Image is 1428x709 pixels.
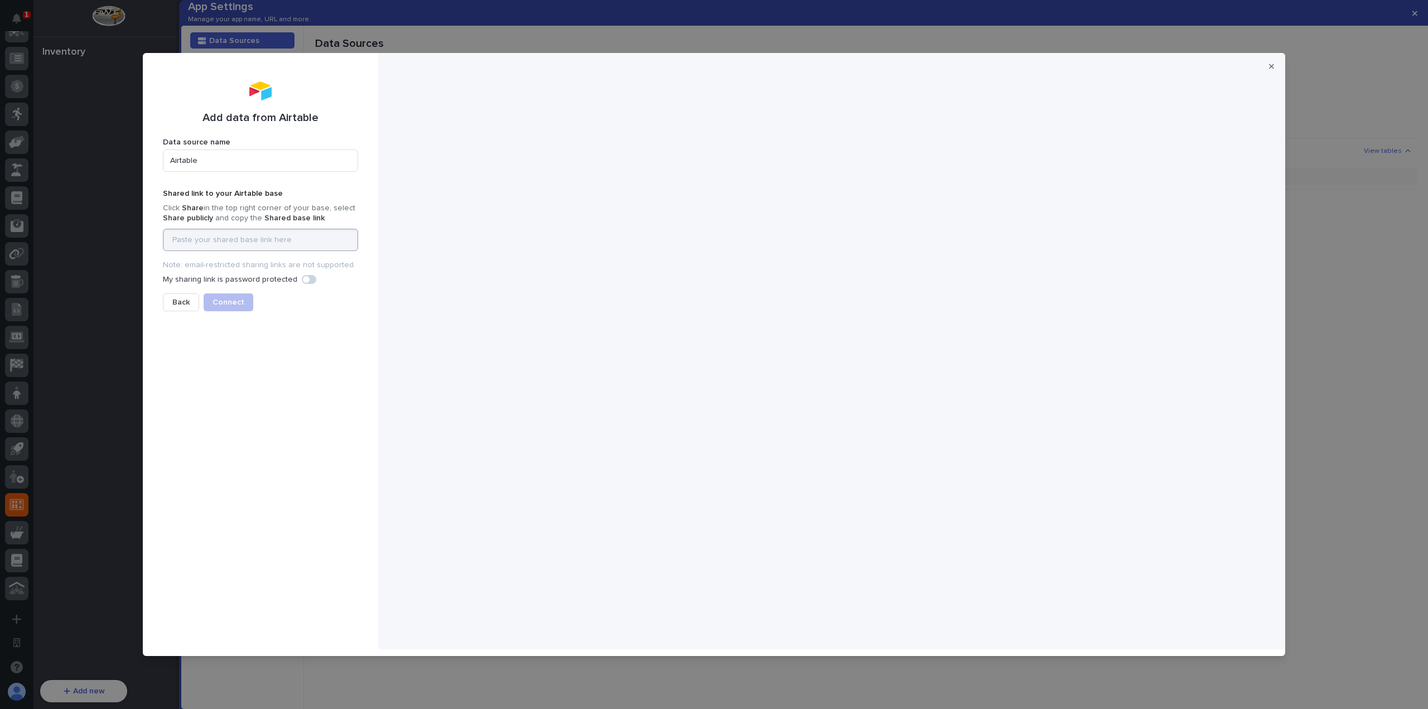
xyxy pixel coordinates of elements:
div: 📖 [11,238,20,247]
a: 📖Help Docs [7,232,65,252]
span: Share [182,204,204,212]
span: Shared base link [264,214,325,222]
span: Connect [213,298,244,306]
span: Back [172,298,190,306]
button: Connect [204,293,253,311]
span: Onboarding Call [81,237,142,248]
div: Start new chat [38,124,183,135]
button: Back [163,293,199,311]
p: My sharing link is password protected [163,274,297,284]
div: We're available if you need us! [38,135,141,144]
span: [PERSON_NAME] [35,190,90,199]
button: See all [173,160,203,173]
input: Paste your shared base link here [163,229,358,251]
div: 🔗 [70,238,79,247]
img: Jeff Miller [11,180,29,197]
span: Share publicly [163,214,213,222]
div: Past conversations [11,162,75,171]
a: 🔗Onboarding Call [65,232,147,252]
img: 1736555164131-43832dd5-751b-4058-ba23-39d91318e5a0 [11,124,31,144]
div: Click in the top right corner of your base, select and copy the . [163,203,358,223]
span: • [93,190,97,199]
span: Help Docs [22,237,61,248]
p: Note: email-restricted sharing links are not supported. [163,260,358,270]
a: Powered byPylon [79,263,135,272]
p: Add data from Airtable [202,111,319,124]
p: Welcome 👋 [11,44,203,62]
p: How can we help? [11,62,203,80]
p: Data source name [163,138,358,147]
img: Stacker [11,11,33,33]
span: [DATE] [99,190,122,199]
span: Pylon [111,264,135,272]
button: Start new chat [190,127,203,141]
div: Shared link to your Airtable base [163,189,358,199]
